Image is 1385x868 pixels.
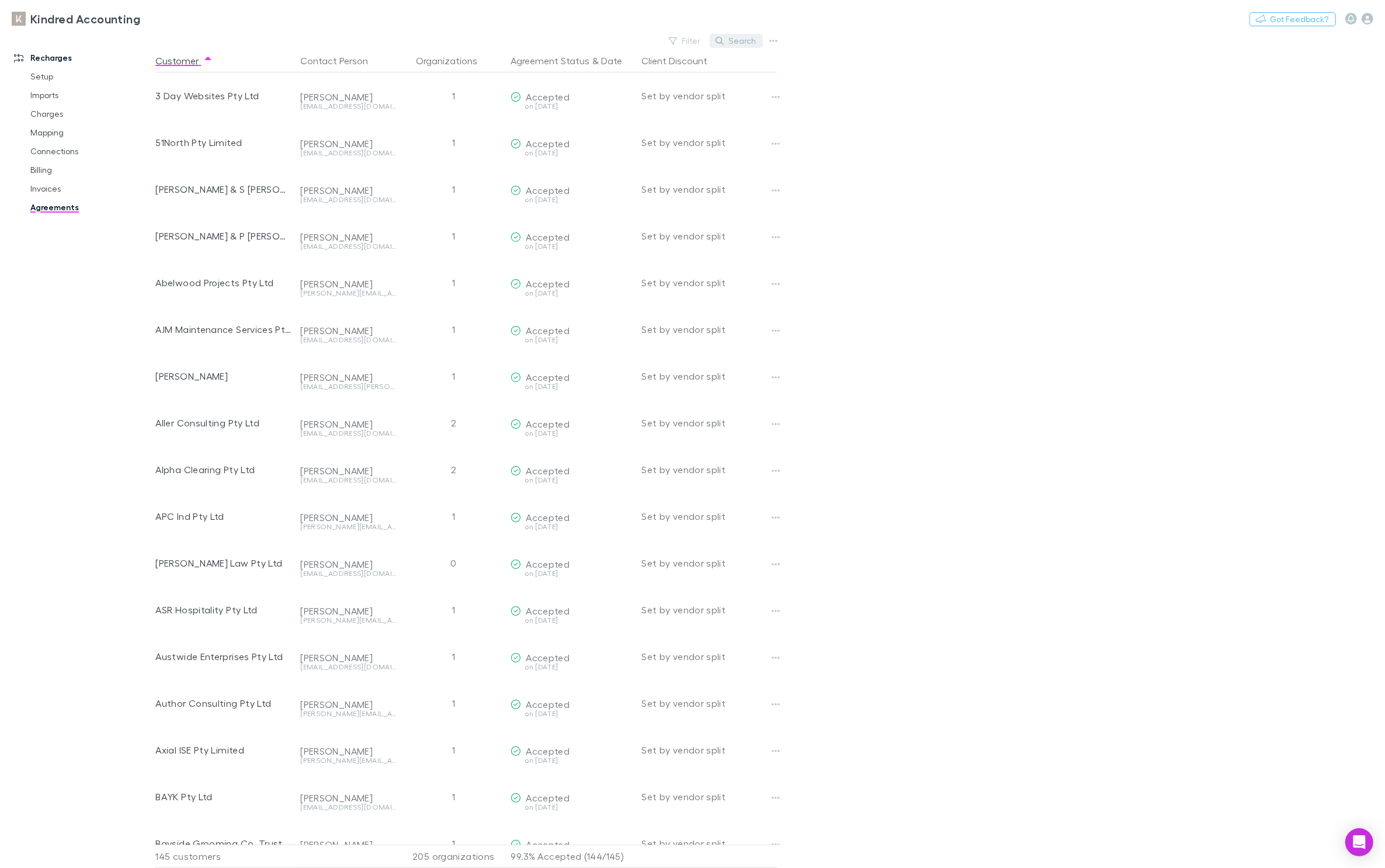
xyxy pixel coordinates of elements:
div: on [DATE] [511,243,632,250]
div: [PERSON_NAME] [300,512,396,523]
div: on [DATE] [511,664,632,671]
div: [PERSON_NAME] [300,605,396,617]
div: on [DATE] [511,617,632,624]
div: Set by vendor split [641,773,777,820]
a: Charges [19,105,153,123]
div: Axial ISE Pty Limited [155,727,291,773]
span: Accepted [526,185,570,196]
div: on [DATE] [511,430,632,437]
a: Setup [19,67,153,86]
button: Agreement Status [511,49,589,72]
div: [PERSON_NAME][EMAIL_ADDRESS][DOMAIN_NAME] [300,523,396,530]
a: Recharges [2,48,153,67]
div: 1 [401,727,506,773]
div: on [DATE] [511,150,632,157]
div: Set by vendor split [641,213,777,259]
div: 0 [401,540,506,586]
div: on [DATE] [511,710,632,717]
div: Set by vendor split [641,493,777,540]
div: 1 [401,119,506,166]
div: [PERSON_NAME] [300,185,396,196]
div: [EMAIL_ADDRESS][DOMAIN_NAME] [300,570,396,577]
a: Kindred Accounting [5,5,147,33]
div: [PERSON_NAME] [300,465,396,477]
div: [PERSON_NAME] [300,792,396,804]
a: Connections [19,142,153,161]
div: 1 [401,773,506,820]
div: [PERSON_NAME] [300,558,396,570]
div: [PERSON_NAME][EMAIL_ADDRESS][DOMAIN_NAME] [300,290,396,297]
span: Accepted [526,418,570,429]
div: [PERSON_NAME] [300,91,396,103]
div: [EMAIL_ADDRESS][PERSON_NAME][DOMAIN_NAME] [300,383,396,390]
div: 1 [401,213,506,259]
a: Mapping [19,123,153,142]
div: [PERSON_NAME][EMAIL_ADDRESS][DOMAIN_NAME] [300,617,396,624]
div: Set by vendor split [641,119,777,166]
div: Set by vendor split [641,540,777,586]
button: Contact Person [300,49,382,72]
div: [EMAIL_ADDRESS][DOMAIN_NAME] [300,196,396,203]
span: Accepted [526,465,570,476]
div: [PERSON_NAME] & P [PERSON_NAME] [155,213,291,259]
div: Set by vendor split [641,586,777,633]
div: Set by vendor split [641,400,777,446]
div: Austwide Enterprises Pty Ltd [155,633,291,680]
div: 1 [401,680,506,727]
div: 1 [401,493,506,540]
div: [PERSON_NAME][EMAIL_ADDRESS][DOMAIN_NAME] [300,757,396,764]
div: [EMAIL_ADDRESS][DOMAIN_NAME] [300,103,396,110]
div: [PERSON_NAME] [300,839,396,850]
span: Accepted [526,231,570,242]
div: Aller Consulting Pty Ltd [155,400,291,446]
div: [PERSON_NAME] [300,325,396,336]
div: [EMAIL_ADDRESS][DOMAIN_NAME] [300,477,396,484]
button: Client Discount [641,49,721,72]
div: [EMAIL_ADDRESS][DOMAIN_NAME] [300,243,396,250]
div: 145 customers [155,845,296,868]
div: on [DATE] [511,804,632,811]
span: Accepted [526,605,570,616]
div: 2 [401,400,506,446]
div: 1 [401,586,506,633]
div: [PERSON_NAME] [300,652,396,664]
button: Filter [663,34,707,48]
a: Billing [19,161,153,179]
div: 1 [401,166,506,213]
div: Set by vendor split [641,727,777,773]
div: on [DATE] [511,523,632,530]
div: [PERSON_NAME] [300,138,396,150]
div: Set by vendor split [641,259,777,306]
div: Abelwood Projects Pty Ltd [155,259,291,306]
div: Set by vendor split [641,446,777,493]
div: [PERSON_NAME] [300,745,396,757]
button: Customer [155,49,213,72]
div: [PERSON_NAME] [300,231,396,243]
span: Accepted [526,138,570,149]
p: 99.3% Accepted (144/145) [511,845,632,867]
div: ASR Hospitality Pty Ltd [155,586,291,633]
span: Accepted [526,371,570,383]
div: [PERSON_NAME] [155,353,291,400]
div: 2 [401,446,506,493]
div: [PERSON_NAME] Law Pty Ltd [155,540,291,586]
div: on [DATE] [511,570,632,577]
div: & [511,49,632,72]
div: Set by vendor split [641,820,777,867]
div: 1 [401,353,506,400]
div: on [DATE] [511,757,632,764]
a: Imports [19,86,153,105]
a: Agreements [19,198,153,217]
span: Accepted [526,91,570,102]
div: [PERSON_NAME] [300,699,396,710]
div: Open Intercom Messenger [1345,828,1373,856]
div: [EMAIL_ADDRESS][DOMAIN_NAME] [300,150,396,157]
div: [PERSON_NAME][EMAIL_ADDRESS][DOMAIN_NAME] [300,710,396,717]
span: Accepted [526,745,570,756]
div: on [DATE] [511,290,632,297]
div: Set by vendor split [641,166,777,213]
span: Accepted [526,278,570,289]
div: Set by vendor split [641,633,777,680]
span: Accepted [526,325,570,336]
span: Accepted [526,792,570,803]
